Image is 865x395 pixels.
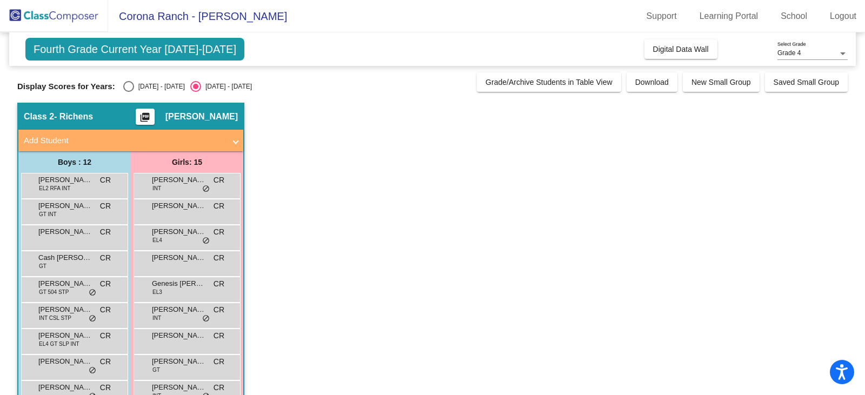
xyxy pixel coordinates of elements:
mat-expansion-panel-header: Add Student [18,130,243,151]
span: CR [100,175,111,186]
button: Download [627,72,677,92]
button: New Small Group [683,72,760,92]
span: [PERSON_NAME] [38,226,92,237]
span: EL4 GT SLP INT [39,340,79,348]
span: CR [100,278,111,290]
span: CR [100,382,111,393]
span: [PERSON_NAME] [165,111,238,122]
span: CR [100,304,111,316]
div: Boys : 12 [18,151,131,173]
span: INT CSL STP [39,314,71,322]
span: do_not_disturb_alt [202,185,210,193]
span: CR [214,200,224,212]
mat-icon: picture_as_pdf [138,112,151,127]
div: [DATE] - [DATE] [134,82,185,91]
span: GT [39,262,46,270]
span: INT [152,314,161,322]
span: do_not_disturb_alt [89,289,96,297]
span: [PERSON_NAME] [38,278,92,289]
span: [PERSON_NAME] [38,304,92,315]
span: EL4 [152,236,162,244]
span: [PERSON_NAME] [152,175,206,185]
span: [PERSON_NAME] [38,200,92,211]
span: Display Scores for Years: [17,82,115,91]
span: CR [214,175,224,186]
button: Print Students Details [136,109,155,125]
span: [PERSON_NAME] [152,304,206,315]
span: CR [100,200,111,212]
span: CR [100,356,111,367]
span: Genesis [PERSON_NAME] [152,278,206,289]
span: GT [152,366,160,374]
span: Saved Small Group [774,78,839,86]
a: Support [638,8,686,25]
span: [PERSON_NAME] [152,356,206,367]
a: Learning Portal [691,8,767,25]
span: CR [100,252,111,264]
span: [PERSON_NAME] [152,226,206,237]
span: [PERSON_NAME] [152,200,206,211]
span: Grade 4 [777,49,801,57]
span: Fourth Grade Current Year [DATE]-[DATE] [25,38,244,61]
span: [PERSON_NAME] [38,356,92,367]
div: Girls: 15 [131,151,243,173]
span: CR [214,278,224,290]
span: Corona Ranch - [PERSON_NAME] [108,8,287,25]
a: School [772,8,816,25]
span: GT 504 STP [39,288,69,296]
span: Grade/Archive Students in Table View [485,78,613,86]
span: CR [214,226,224,238]
span: CR [214,382,224,393]
span: do_not_disturb_alt [202,314,210,323]
span: GT INT [39,210,57,218]
span: CR [214,330,224,342]
span: [PERSON_NAME] [38,175,92,185]
span: [PERSON_NAME] [152,382,206,393]
span: [PERSON_NAME] [38,330,92,341]
span: [PERSON_NAME] [38,382,92,393]
span: do_not_disturb_alt [202,237,210,245]
span: Class 2 [24,111,54,122]
button: Saved Small Group [765,72,848,92]
span: New Small Group [691,78,751,86]
span: CR [214,356,224,367]
span: Digital Data Wall [653,45,709,53]
a: Logout [821,8,865,25]
span: CR [214,304,224,316]
span: CR [100,226,111,238]
span: [PERSON_NAME] Do [152,330,206,341]
span: [PERSON_NAME] [152,252,206,263]
span: do_not_disturb_alt [89,366,96,375]
span: INT [152,184,161,192]
span: CR [100,330,111,342]
span: EL2 RFA INT [39,184,70,192]
span: do_not_disturb_alt [89,314,96,323]
span: - Richens [54,111,93,122]
span: CR [214,252,224,264]
span: EL3 [152,288,162,296]
span: Cash [PERSON_NAME] [38,252,92,263]
mat-panel-title: Add Student [24,135,225,147]
span: Download [635,78,669,86]
button: Grade/Archive Students in Table View [477,72,621,92]
mat-radio-group: Select an option [123,81,252,92]
div: [DATE] - [DATE] [201,82,252,91]
button: Digital Data Wall [644,39,717,59]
